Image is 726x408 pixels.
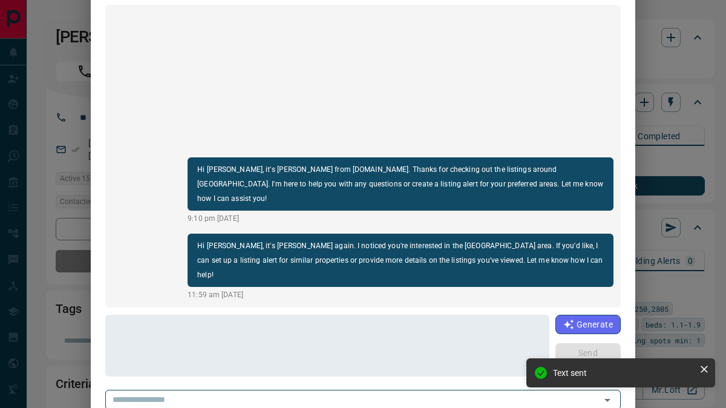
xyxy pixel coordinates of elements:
[197,162,604,206] p: Hi [PERSON_NAME], it's [PERSON_NAME] from [DOMAIN_NAME]. Thanks for checking out the listings aro...
[555,315,621,334] button: Generate
[553,368,695,378] div: Text sent
[188,289,613,300] p: 11:59 am [DATE]
[188,213,613,224] p: 9:10 pm [DATE]
[197,239,604,282] p: Hi [PERSON_NAME], it's [PERSON_NAME] again. I noticed you're interested in the [GEOGRAPHIC_DATA] ...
